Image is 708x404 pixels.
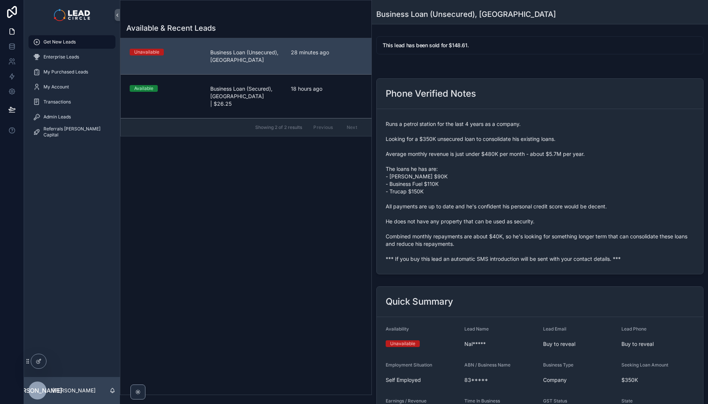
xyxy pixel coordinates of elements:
[390,340,415,347] div: Unavailable
[291,85,362,93] span: 18 hours ago
[43,114,71,120] span: Admin Leads
[13,386,62,395] span: [PERSON_NAME]
[28,110,115,124] a: Admin Leads
[386,376,458,384] span: Self Employed
[134,85,153,92] div: Available
[52,387,96,394] p: [PERSON_NAME]
[43,69,88,75] span: My Purchased Leads
[464,326,489,332] span: Lead Name
[464,362,510,368] span: ABN / Business Name
[24,30,120,148] div: scrollable content
[386,362,432,368] span: Employment Situation
[543,376,616,384] span: Company
[621,376,694,384] span: $350K
[43,84,69,90] span: My Account
[121,38,371,74] a: UnavailableBusiness Loan (Unsecured), [GEOGRAPHIC_DATA]28 minutes ago
[210,85,282,108] span: Business Loan (Secured), [GEOGRAPHIC_DATA] | $26.25
[54,9,90,21] img: App logo
[28,125,115,139] a: Referrals [PERSON_NAME] Capital
[386,88,476,100] h2: Phone Verified Notes
[386,120,694,263] span: Runs a petrol station for the last 4 years as a company. Looking for a $350K unsecured loan to co...
[28,35,115,49] a: Get New Leads
[376,9,556,19] h1: Business Loan (Unsecured), [GEOGRAPHIC_DATA]
[383,43,697,48] h5: This lead has been sold for $148.61.
[621,398,633,404] span: State
[28,50,115,64] a: Enterprise Leads
[43,99,71,105] span: Transactions
[28,65,115,79] a: My Purchased Leads
[543,362,573,368] span: Business Type
[43,39,76,45] span: Get New Leads
[43,54,79,60] span: Enterprise Leads
[543,398,567,404] span: GST Status
[210,49,282,64] span: Business Loan (Unsecured), [GEOGRAPHIC_DATA]
[255,124,302,130] span: Showing 2 of 2 results
[134,49,159,55] div: Unavailable
[121,74,371,118] a: AvailableBusiness Loan (Secured), [GEOGRAPHIC_DATA] | $26.2518 hours ago
[126,23,216,33] h1: Available & Recent Leads
[464,398,500,404] span: Time In Business
[621,340,694,348] span: Buy to reveal
[291,49,362,56] span: 28 minutes ago
[543,326,566,332] span: Lead Email
[28,95,115,109] a: Transactions
[28,80,115,94] a: My Account
[621,362,668,368] span: Seeking Loan Amount
[543,340,616,348] span: Buy to reveal
[621,326,647,332] span: Lead Phone
[43,126,108,138] span: Referrals [PERSON_NAME] Capital
[386,398,427,404] span: Earnings / Revenue
[386,296,453,308] h2: Quick Summary
[386,326,409,332] span: Availability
